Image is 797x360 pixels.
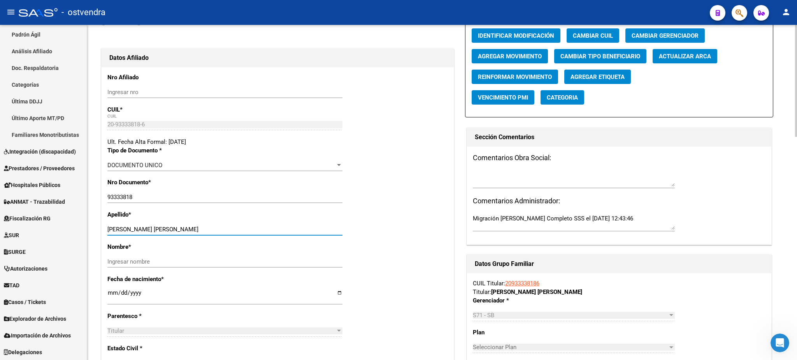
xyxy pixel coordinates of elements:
[781,7,791,17] mat-icon: person
[473,344,668,351] span: Seleccionar Plan
[475,131,764,143] h1: Sección Comentarios
[478,32,554,39] span: Identificar Modificación
[107,275,210,283] p: Fecha de nacimiento
[107,327,124,334] span: Titular
[564,70,631,84] button: Agregar Etiqueta
[554,49,646,63] button: Cambiar Tipo Beneficiario
[505,280,539,287] a: 20933338186
[473,328,561,337] p: Plan
[567,28,619,43] button: Cambiar CUIL
[4,248,26,256] span: SURGE
[107,243,210,251] p: Nombre
[4,214,51,223] span: Fiscalización RG
[6,7,16,17] mat-icon: menu
[4,197,65,206] span: ANMAT - Trazabilidad
[107,312,210,320] p: Parentesco *
[107,73,210,82] p: Nro Afiliado
[107,210,210,219] p: Apellido
[4,348,42,357] span: Delegaciones
[659,53,711,60] span: Actualizar ARCA
[473,279,765,296] div: CUIL Titular: Titular:
[478,53,542,60] span: Agregar Movimiento
[473,312,494,319] span: S71 - SB
[107,138,448,146] div: Ult. Fecha Alta Formal: [DATE]
[107,162,162,169] span: DOCUMENTO UNICO
[560,53,640,60] span: Cambiar Tipo Beneficiario
[473,152,765,163] h3: Comentarios Obra Social:
[771,334,789,352] iframe: Intercom live chat
[547,94,578,101] span: Categoria
[478,94,528,101] span: Vencimiento PMI
[107,146,210,155] p: Tipo de Documento *
[573,32,613,39] span: Cambiar CUIL
[4,281,19,290] span: TAD
[4,231,19,239] span: SUR
[472,49,548,63] button: Agregar Movimiento
[653,49,717,63] button: Actualizar ARCA
[107,105,210,114] p: CUIL
[632,32,699,39] span: Cambiar Gerenciador
[478,73,552,80] span: Reinformar Movimiento
[107,178,210,187] p: Nro Documento
[625,28,705,43] button: Cambiar Gerenciador
[473,196,765,206] h3: Comentarios Administrador:
[472,70,558,84] button: Reinformar Movimiento
[107,344,210,353] p: Estado Civil *
[61,4,105,21] span: - ostvendra
[472,28,560,43] button: Identificar Modificación
[472,90,534,105] button: Vencimiento PMI
[4,264,47,273] span: Autorizaciones
[4,315,66,323] span: Explorador de Archivos
[491,288,582,295] strong: [PERSON_NAME] [PERSON_NAME]
[4,164,75,173] span: Prestadores / Proveedores
[541,90,584,105] button: Categoria
[109,52,446,64] h1: Datos Afiliado
[4,298,46,306] span: Casos / Tickets
[4,181,60,189] span: Hospitales Públicos
[4,147,76,156] span: Integración (discapacidad)
[473,296,561,305] p: Gerenciador *
[100,19,175,26] mat-radio-group: Elija una opción
[4,331,71,340] span: Importación de Archivos
[475,258,764,270] h1: Datos Grupo Familiar
[571,73,625,80] span: Agregar Etiqueta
